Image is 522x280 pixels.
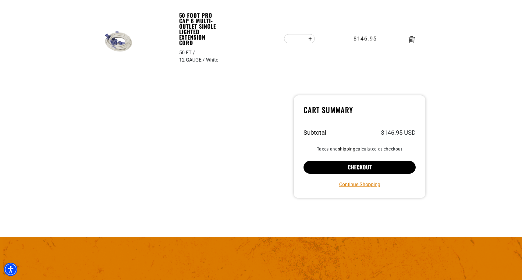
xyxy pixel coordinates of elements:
[179,12,221,45] a: 50 Foot Pro Cap 6 Multi-Outlet Single Lighted Extension Cord
[304,147,416,151] small: Taxes and calculated at checkout
[304,161,416,174] button: Checkout
[4,263,17,276] div: Accessibility Menu
[338,147,356,151] a: shipping
[304,129,326,136] h3: Subtotal
[353,34,377,43] span: $146.95
[339,181,380,188] a: Continue Shopping
[381,129,416,136] p: $146.95 USD
[206,56,218,64] div: White
[304,105,416,121] h4: Cart Summary
[99,22,137,60] img: white
[293,34,305,44] input: Quantity for 50 Foot Pro Cap 6 Multi-Outlet Single Lighted Extension Cord
[179,56,206,64] div: 12 GAUGE
[409,37,415,42] a: Remove 50 Foot Pro Cap 6 Multi-Outlet Single Lighted Extension Cord - 50 FT / 12 GAUGE / White
[179,49,196,56] div: 50 FT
